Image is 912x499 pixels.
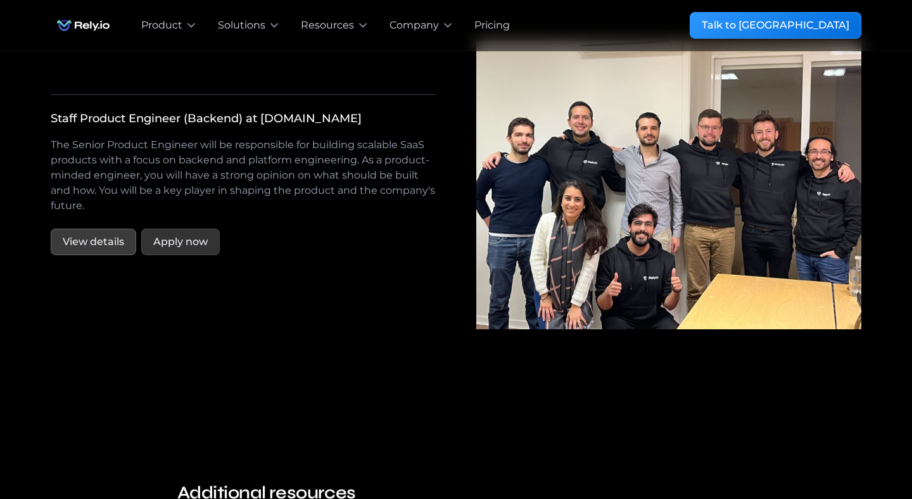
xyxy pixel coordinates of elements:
iframe: Chatbot [828,415,894,481]
div: Solutions [218,18,265,33]
a: View details [51,229,136,255]
p: The Senior Product Engineer will be responsible for building scalable SaaS products with a focus ... [51,137,436,213]
div: Company [389,18,439,33]
img: Rely.io logo [51,13,116,38]
div: Product [141,18,182,33]
a: Talk to [GEOGRAPHIC_DATA] [690,12,861,39]
a: home [51,13,116,38]
div: Staff Product Engineer (Backend) at [DOMAIN_NAME] [51,110,362,127]
a: Apply now [141,229,220,255]
div: Resources [301,18,354,33]
div: Apply now [153,234,208,249]
a: Pricing [474,18,510,33]
div: Talk to [GEOGRAPHIC_DATA] [702,18,849,33]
